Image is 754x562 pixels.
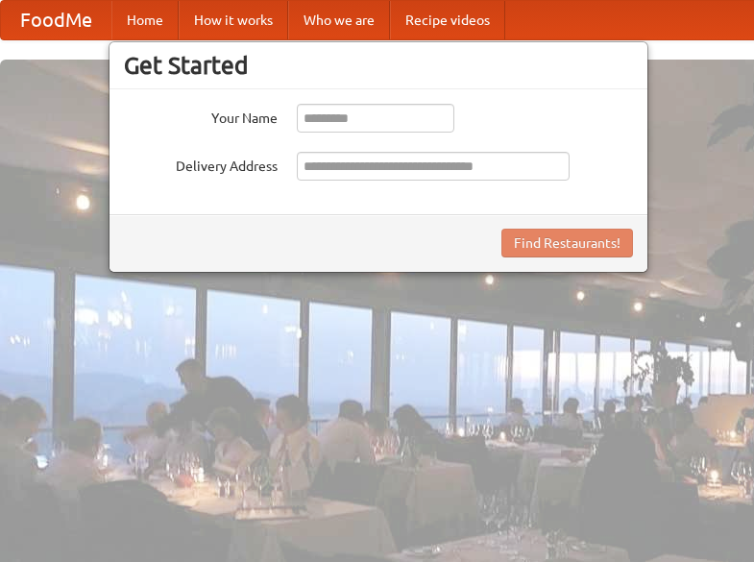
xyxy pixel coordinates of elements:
[179,1,288,39] a: How it works
[124,104,278,128] label: Your Name
[124,152,278,176] label: Delivery Address
[288,1,390,39] a: Who we are
[124,51,633,80] h3: Get Started
[111,1,179,39] a: Home
[390,1,505,39] a: Recipe videos
[501,229,633,257] button: Find Restaurants!
[1,1,111,39] a: FoodMe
